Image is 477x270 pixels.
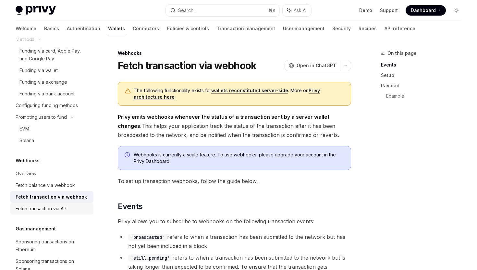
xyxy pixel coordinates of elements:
[10,45,93,65] a: Funding via card, Apple Pay, and Google Pay
[118,60,256,71] h1: Fetch transaction via webhook
[67,21,100,36] a: Authentication
[10,100,93,111] a: Configuring funding methods
[16,225,56,233] h5: Gas management
[381,80,467,91] a: Payload
[167,21,209,36] a: Policies & controls
[16,170,36,178] div: Overview
[118,177,351,186] span: To set up transaction webhooks, follow the guide below.
[118,50,351,56] div: Webhooks
[19,137,34,144] div: Solana
[125,152,131,159] svg: Info
[332,21,351,36] a: Security
[134,87,344,100] span: The following functionality exists for . More on
[283,21,324,36] a: User management
[385,21,415,36] a: API reference
[294,7,307,14] span: Ask AI
[16,113,67,121] div: Prompting users to fund
[125,88,131,94] svg: Warning
[118,232,351,251] li: refers to when a transaction has been submitted to the network but has not yet been included in a...
[211,88,288,93] a: wallets reconstituted server-side
[128,254,172,262] code: 'still_pending'
[10,123,93,135] a: EVM
[359,7,372,14] a: Demo
[10,179,93,191] a: Fetch balance via webhook
[16,181,75,189] div: Fetch balance via webhook
[10,88,93,100] a: Funding via bank account
[285,60,340,71] button: Open in ChatGPT
[118,201,142,212] span: Events
[118,217,351,226] span: Privy allows you to subscribe to webhooks on the following transaction events:
[283,5,311,16] button: Ask AI
[16,21,36,36] a: Welcome
[166,5,279,16] button: Search...⌘K
[19,78,67,86] div: Funding via exchange
[359,21,377,36] a: Recipes
[297,62,336,69] span: Open in ChatGPT
[128,234,167,241] code: 'broadcasted'
[19,90,75,98] div: Funding via bank account
[10,168,93,179] a: Overview
[10,236,93,255] a: Sponsoring transactions on Ethereum
[108,21,125,36] a: Wallets
[451,5,461,16] button: Toggle dark mode
[118,114,329,129] strong: Privy emits webhooks whenever the status of a transaction sent by a server wallet changes.
[133,21,159,36] a: Connectors
[269,8,275,13] span: ⌘ K
[381,70,467,80] a: Setup
[16,157,40,165] h5: Webhooks
[16,193,87,201] div: Fetch transaction via webhook
[10,65,93,76] a: Funding via wallet
[10,76,93,88] a: Funding via exchange
[16,205,67,213] div: Fetch transaction via API
[19,67,58,74] div: Funding via wallet
[387,49,417,57] span: On this page
[178,6,196,14] div: Search...
[16,6,56,15] img: light logo
[10,203,93,215] a: Fetch transaction via API
[10,191,93,203] a: Fetch transaction via webhook
[217,21,275,36] a: Transaction management
[16,238,90,253] div: Sponsoring transactions on Ethereum
[386,91,467,101] a: Example
[44,21,59,36] a: Basics
[16,102,78,109] div: Configuring funding methods
[118,112,351,140] span: This helps your application track the status of the transaction after it has been broadcasted to ...
[19,47,90,63] div: Funding via card, Apple Pay, and Google Pay
[19,125,29,133] div: EVM
[134,152,344,165] span: Webhooks is currently a scale feature. To use webhooks, please upgrade your account in the Privy ...
[10,135,93,146] a: Solana
[411,7,436,14] span: Dashboard
[380,7,398,14] a: Support
[381,60,467,70] a: Events
[406,5,446,16] a: Dashboard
